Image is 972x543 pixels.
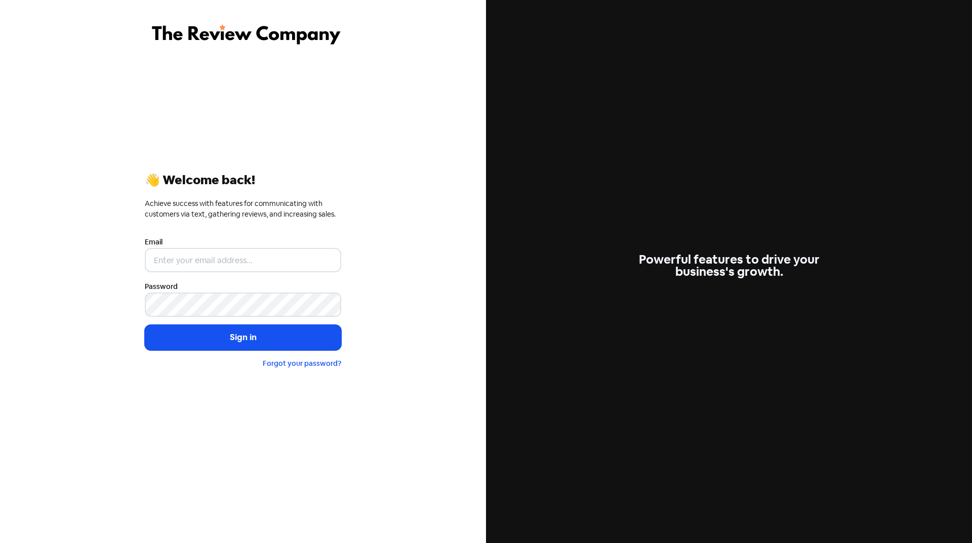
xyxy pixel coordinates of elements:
[145,237,163,247] label: Email
[631,254,827,278] div: Powerful features to drive your business's growth.
[145,198,341,220] div: Achieve success with features for communicating with customers via text, gathering reviews, and i...
[145,325,341,350] button: Sign in
[263,359,341,368] a: Forgot your password?
[145,174,341,186] div: 👋 Welcome back!
[145,248,341,272] input: Enter your email address...
[145,281,178,292] label: Password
